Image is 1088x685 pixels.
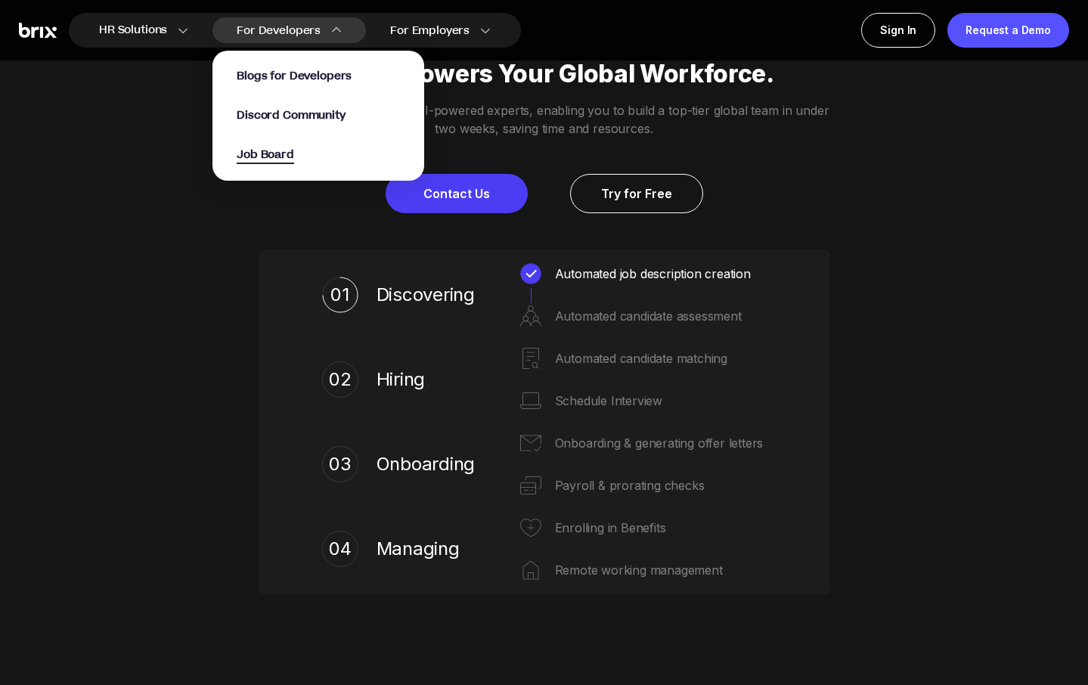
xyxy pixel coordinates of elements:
[555,473,767,497] div: Payroll & prorating checks
[322,361,358,398] div: 02
[386,174,528,213] a: Contact Us
[947,13,1069,48] a: Request a Demo
[377,367,482,392] span: Hiring
[237,107,345,123] a: Discord Community
[330,281,349,308] div: 01
[377,283,482,307] span: Discovering
[377,537,482,561] span: Managing
[237,67,352,84] a: Blogs for Developers
[259,101,830,138] p: Delegate HR tasks to Brix's AI-powered experts, enabling you to build a top-tier global team in u...
[390,23,470,39] span: For Employers
[555,558,767,582] div: Remote working management
[555,431,767,455] div: Onboarding & generating offer letters
[237,147,294,164] span: Job Board
[237,68,352,84] span: Blogs for Developers
[322,446,358,482] div: 03
[237,23,321,39] span: For Developers
[570,174,703,213] a: Try for Free
[555,389,767,413] div: Schedule Interview
[555,516,767,540] div: Enrolling in Benefits
[99,18,167,42] span: HR Solutions
[555,262,767,286] div: Automated job description creation
[377,452,482,476] span: Onboarding
[322,531,358,567] div: 04
[555,346,767,370] div: Automated candidate matching
[861,13,935,48] a: Sign In
[555,304,767,328] div: Automated candidate assessment
[237,146,294,163] a: Job Board
[19,23,57,39] img: Brix Logo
